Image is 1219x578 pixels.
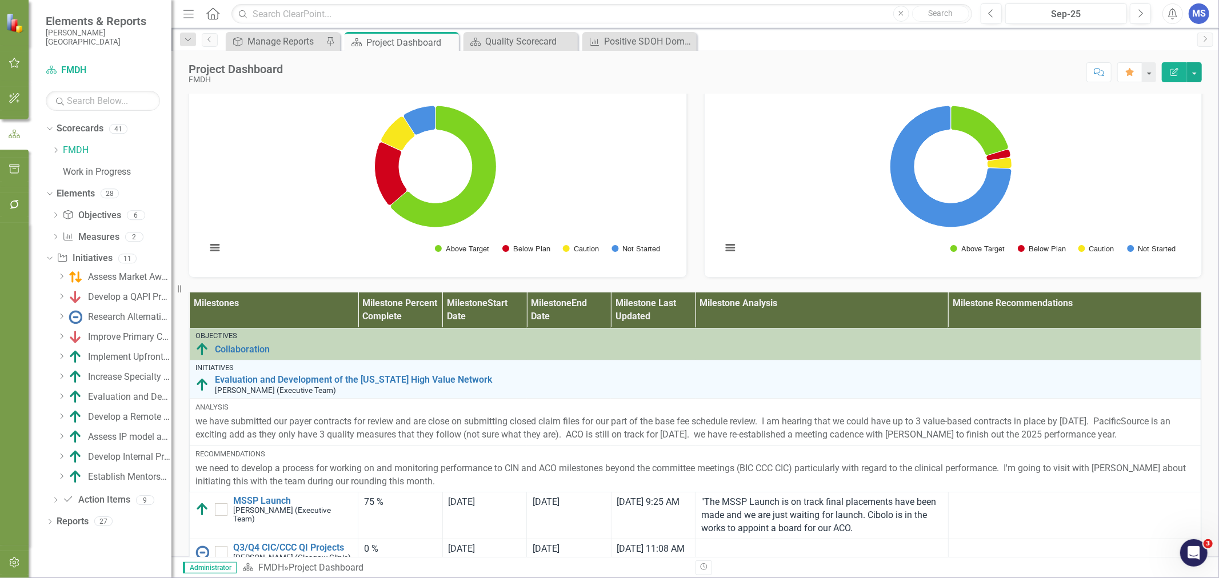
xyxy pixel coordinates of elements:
[233,553,351,562] small: [PERSON_NAME] (Glasgow Clinic)
[69,430,82,444] img: Above Target
[890,106,1012,227] path: Not Started, 99.
[1078,244,1115,254] button: Show Caution
[66,448,171,466] a: Develop Internal Professional Training Programs for Clinical Positions
[435,244,489,254] button: Show Above Target
[231,4,972,24] input: Search ClearPoint...
[617,543,690,556] div: [DATE] 11:08 AM
[190,445,1201,492] td: Double-Click to Edit
[948,539,1201,566] td: Double-Click to Edit
[247,34,323,49] div: Manage Reports
[449,496,475,507] span: [DATE]
[66,348,171,366] a: Implement Upfront Payment Processing and Estimates
[57,515,89,528] a: Reports
[118,254,137,263] div: 11
[449,543,475,554] span: [DATE]
[696,539,949,566] td: Double-Click to Edit
[513,246,550,253] text: Below Plan
[533,496,559,507] span: [DATE]
[233,506,352,523] small: [PERSON_NAME] (Executive Team)
[1009,7,1123,21] div: Sep-25
[986,150,1010,160] path: Below Plan, 3.
[442,539,527,566] td: Double-Click to Edit
[195,503,209,516] img: Above Target
[442,492,527,539] td: Double-Click to Edit
[127,210,145,220] div: 6
[62,231,119,244] a: Measures
[948,492,1201,539] td: Double-Click to Edit
[612,244,660,254] button: Show Not Started
[66,308,171,326] a: Research Alternatives to Visiting Specialist Program
[527,492,612,539] td: Double-Click to Edit
[201,94,670,266] svg: Interactive chart
[1018,244,1066,254] button: Show Below Plan
[195,545,209,559] img: No Information
[195,462,1195,488] p: we need to develop a process for working on and monitoring performance to CIN and ACO milestones ...
[66,288,171,306] a: Develop a QAPI Program
[69,270,82,284] img: Caution
[46,14,160,28] span: Elements & Reports
[66,268,171,286] a: Assess Market Awareness of Current Services
[88,412,171,422] div: Develop a Remote Working Model
[375,142,407,205] path: Below Plan, 2.
[94,517,113,527] div: 27
[69,330,82,344] img: Below Plan
[1005,3,1127,24] button: Sep-25
[716,94,1186,266] svg: Interactive chart
[258,562,284,573] a: FMDH
[88,332,171,342] div: Improve Primary Care Productivity
[88,432,171,442] div: Assess IP model and identify opportunities for growth
[533,543,559,554] span: [DATE]
[466,34,575,49] a: Quality Scorecard
[190,360,1201,398] td: Double-Click to Edit Right Click for Context Menu
[62,493,130,507] a: Action Items
[88,372,171,382] div: Increase Specialty Care Volume
[527,539,612,566] td: Double-Click to Edit
[215,386,336,395] small: [PERSON_NAME] (Executive Team)
[696,492,949,539] td: Double-Click to Edit
[195,415,1195,441] p: we have submitted our payer contracts for review and are close on submitting closed claim files f...
[189,75,283,84] div: FMDH
[57,252,112,265] a: Initiatives
[207,239,223,255] button: View chart menu, Chart
[617,496,690,509] div: [DATE] 9:25 AM
[233,543,352,553] a: Q3/Q4 CIC/CCC QI Projects
[190,399,1201,445] td: Double-Click to Edit
[722,239,738,255] button: View chart menu, Chart
[136,495,154,505] div: 9
[912,6,969,22] button: Search
[190,539,358,566] td: Double-Click to Edit Right Click for Context Menu
[364,496,437,509] div: 75 %
[69,470,82,484] img: Above Target
[63,144,171,157] a: FMDH
[46,28,160,47] small: [PERSON_NAME][GEOGRAPHIC_DATA]
[364,543,437,556] div: 0 %
[88,392,171,402] div: Evaluation and Development of the [US_STATE] High Value Network
[242,561,687,575] div: »
[195,378,209,392] img: Above Target
[928,9,953,18] span: Search
[716,94,1190,266] div: Chart. Highcharts interactive chart.
[1128,244,1176,254] button: Show Not Started
[63,166,171,179] a: Work in Progress
[69,450,82,464] img: Above Target
[950,106,1008,155] path: Above Target, 27.
[69,410,82,424] img: Above Target
[189,63,283,75] div: Project Dashboard
[190,328,1201,360] td: Double-Click to Edit Right Click for Context Menu
[88,472,171,482] div: Establish Mentorship Program for Staff Retention and Development
[101,189,119,199] div: 28
[701,496,942,535] p: "The MSSP Launch is on track final placements have been made and we are just waiting for launch. ...
[289,562,363,573] div: Project Dashboard
[88,352,171,362] div: Implement Upfront Payment Processing and Estimates
[195,332,1195,340] div: Objectives
[183,562,237,573] span: Administrator
[950,244,1005,254] button: Show Above Target
[1189,3,1209,24] button: MS
[215,375,1195,385] a: Evaluation and Development of the [US_STATE] High Value Network
[391,106,497,227] path: Above Target, 7.
[1204,539,1213,548] span: 3
[6,13,26,33] img: ClearPoint Strategy
[604,34,694,49] div: Positive SDOH Domains
[66,408,171,426] a: Develop a Remote Working Model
